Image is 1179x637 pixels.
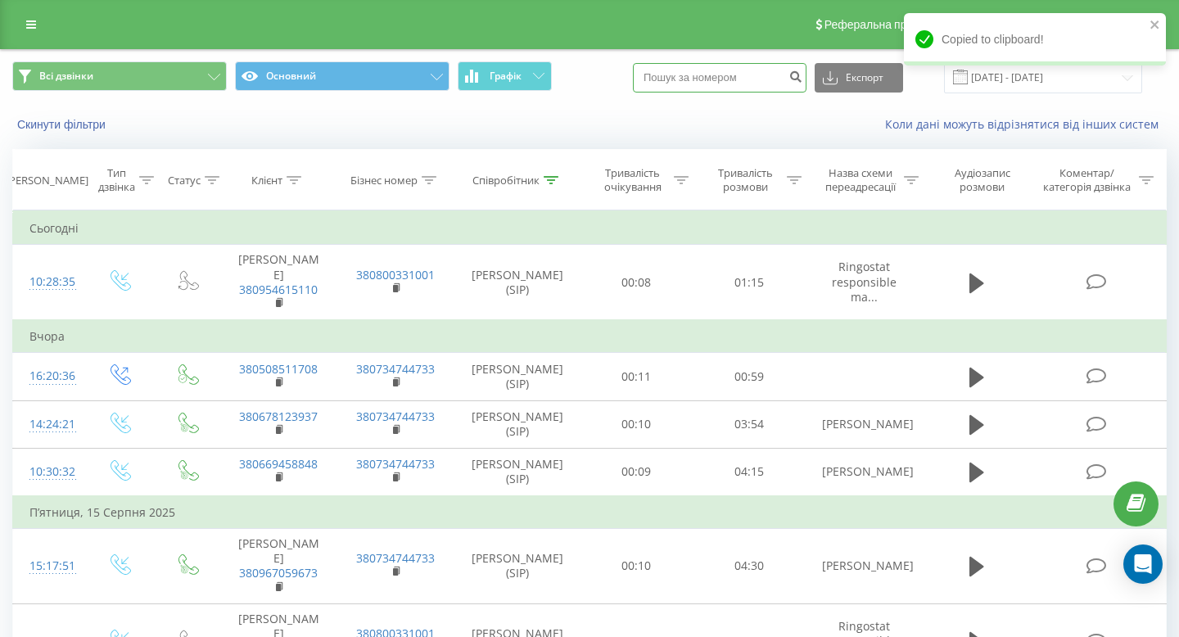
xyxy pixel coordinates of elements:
[356,550,435,566] a: 380734744733
[220,529,337,604] td: [PERSON_NAME]
[458,61,552,91] button: Графік
[29,456,69,488] div: 10:30:32
[580,448,693,496] td: 00:09
[356,456,435,472] a: 380734744733
[806,400,923,448] td: [PERSON_NAME]
[806,529,923,604] td: [PERSON_NAME]
[580,353,693,400] td: 00:11
[454,400,580,448] td: [PERSON_NAME] (SIP)
[6,174,88,187] div: [PERSON_NAME]
[580,529,693,604] td: 00:10
[235,61,449,91] button: Основний
[633,63,806,93] input: Пошук за номером
[239,456,318,472] a: 380669458848
[350,174,418,187] div: Бізнес номер
[454,529,580,604] td: [PERSON_NAME] (SIP)
[707,166,783,194] div: Тривалість розмови
[1039,166,1135,194] div: Коментар/категорія дзвінка
[239,409,318,424] a: 380678123937
[168,174,201,187] div: Статус
[595,166,671,194] div: Тривалість очікування
[13,320,1167,353] td: Вчора
[1123,544,1163,584] div: Open Intercom Messenger
[824,18,945,31] span: Реферальна програма
[454,448,580,496] td: [PERSON_NAME] (SIP)
[806,448,923,496] td: [PERSON_NAME]
[580,400,693,448] td: 00:10
[13,212,1167,245] td: Сьогодні
[815,63,903,93] button: Експорт
[251,174,282,187] div: Клієнт
[13,496,1167,529] td: П’ятниця, 15 Серпня 2025
[693,353,806,400] td: 00:59
[29,266,69,298] div: 10:28:35
[490,70,522,82] span: Графік
[29,409,69,440] div: 14:24:21
[693,245,806,320] td: 01:15
[239,361,318,377] a: 380508511708
[356,361,435,377] a: 380734744733
[356,267,435,282] a: 380800331001
[580,245,693,320] td: 00:08
[904,13,1166,66] div: Copied to clipboard!
[937,166,1027,194] div: Аудіозапис розмови
[220,245,337,320] td: [PERSON_NAME]
[820,166,900,194] div: Назва схеми переадресації
[454,245,580,320] td: [PERSON_NAME] (SIP)
[832,259,897,304] span: Ringostat responsible ma...
[356,409,435,424] a: 380734744733
[454,353,580,400] td: [PERSON_NAME] (SIP)
[239,282,318,297] a: 380954615110
[29,360,69,392] div: 16:20:36
[29,550,69,582] div: 15:17:51
[12,117,114,132] button: Скинути фільтри
[1150,18,1161,34] button: close
[885,116,1167,132] a: Коли дані можуть відрізнятися вiд інших систем
[693,448,806,496] td: 04:15
[98,166,135,194] div: Тип дзвінка
[693,400,806,448] td: 03:54
[693,529,806,604] td: 04:30
[12,61,227,91] button: Всі дзвінки
[39,70,93,83] span: Всі дзвінки
[472,174,540,187] div: Співробітник
[239,565,318,581] a: 380967059673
